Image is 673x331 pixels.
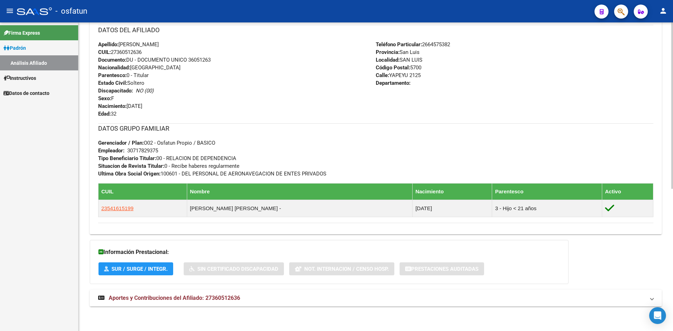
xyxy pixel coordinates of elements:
[376,57,422,63] span: SAN LUIS
[98,155,156,161] strong: Tipo Beneficiario Titular:
[98,171,161,177] strong: Ultima Obra Social Origen:
[376,41,450,48] span: 2664575382
[101,205,134,211] span: 23541615199
[55,4,87,19] span: - osfatun
[376,72,389,78] strong: Calle:
[109,295,240,301] span: Aportes y Contribuciones del Afiliado: 27360512636
[98,183,187,200] th: CUIL
[98,103,142,109] span: [DATE]
[376,49,420,55] span: San Luis
[4,89,49,97] span: Datos de contacto
[98,140,215,146] span: O02 - Osfatun Propio / BASICO
[98,72,127,78] strong: Parentesco:
[376,64,421,71] span: 5700
[413,200,492,217] td: [DATE]
[98,64,181,71] span: [GEOGRAPHIC_DATA]
[98,155,236,161] span: 00 - RELACION DE DEPENDENCIA
[6,7,14,15] mat-icon: menu
[98,163,239,169] span: 0 - Recibe haberes regularmente
[376,57,400,63] strong: Localidad:
[98,111,116,117] span: 32
[98,140,144,146] strong: Gerenciador / Plan:
[376,49,400,55] strong: Provincia:
[98,41,159,48] span: [PERSON_NAME]
[127,147,158,154] div: 30717829375
[304,266,389,272] span: Not. Internacion / Censo Hosp.
[111,266,168,272] span: SUR / SURGE / INTEGR.
[492,200,602,217] td: 3 - Hijo < 21 años
[376,72,421,78] span: YAPEYU 2125
[649,307,666,324] div: Open Intercom Messenger
[376,64,410,71] strong: Código Postal:
[98,80,127,86] strong: Estado Civil:
[492,183,602,200] th: Parentesco
[98,95,111,102] strong: Sexo:
[98,49,142,55] span: 27360512636
[98,72,149,78] span: 0 - Titular
[187,183,413,200] th: Nombre
[400,262,484,275] button: Prestaciones Auditadas
[187,200,413,217] td: [PERSON_NAME] [PERSON_NAME] -
[659,7,667,15] mat-icon: person
[98,64,130,71] strong: Nacionalidad:
[413,183,492,200] th: Nacimiento
[98,124,653,133] h3: DATOS GRUPO FAMILIAR
[98,111,111,117] strong: Edad:
[98,88,133,94] strong: Discapacitado:
[197,266,278,272] span: Sin Certificado Discapacidad
[90,290,662,306] mat-expansion-panel-header: Aportes y Contribuciones del Afiliado: 27360512636
[98,95,114,102] span: F
[4,74,36,82] span: Instructivos
[98,25,653,35] h3: DATOS DEL AFILIADO
[98,57,126,63] strong: Documento:
[98,262,173,275] button: SUR / SURGE / INTEGR.
[98,80,144,86] span: Soltero
[411,266,478,272] span: Prestaciones Auditadas
[4,29,40,37] span: Firma Express
[289,262,394,275] button: Not. Internacion / Censo Hosp.
[602,183,653,200] th: Activo
[136,88,154,94] i: NO (00)
[98,103,127,109] strong: Nacimiento:
[98,247,560,257] h3: Información Prestacional:
[98,163,164,169] strong: Situacion de Revista Titular:
[376,80,410,86] strong: Departamento:
[98,147,124,154] strong: Empleador:
[98,57,211,63] span: DU - DOCUMENTO UNICO 36051263
[98,49,111,55] strong: CUIL:
[4,44,26,52] span: Padrón
[98,41,118,48] strong: Apellido:
[184,262,284,275] button: Sin Certificado Discapacidad
[376,41,422,48] strong: Teléfono Particular:
[98,171,326,177] span: 100601 - DEL PERSONAL DE AERONAVEGACION DE ENTES PRIVADOS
